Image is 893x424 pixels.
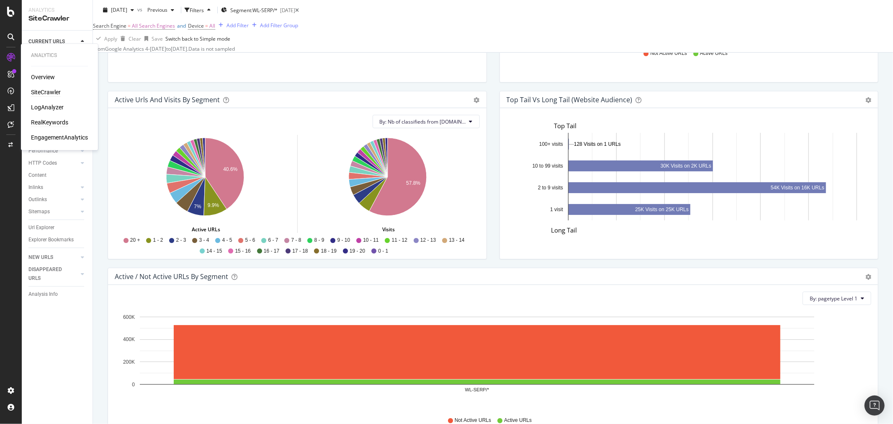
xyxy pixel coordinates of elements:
[31,103,64,112] a: LogAnalyzer
[392,237,407,244] span: 11 - 12
[215,20,249,30] button: Add Filter
[474,97,480,103] div: gear
[31,52,88,59] div: Analytics
[132,382,135,388] text: 0
[150,45,166,52] div: [DATE]
[28,253,78,262] a: NEW URLS
[268,237,278,244] span: 6 - 7
[28,253,53,262] div: NEW URLS
[700,50,728,57] span: Active URLs
[93,32,117,45] button: Apply
[188,22,204,29] span: Device
[28,207,50,216] div: Sitemaps
[337,237,350,244] span: 9 - 10
[635,207,689,212] text: 25K Visits on 25K URLs
[93,45,235,52] div: From Google Analytics 4 - to Data is not sampled
[378,248,388,255] span: 0 - 1
[199,237,209,244] span: 3 - 4
[865,97,871,103] div: gear
[651,50,687,57] span: Not Active URLs
[264,248,279,255] span: 16 - 17
[321,248,337,255] span: 18 - 19
[230,7,278,14] span: Segment: WL-SERP/*
[130,237,140,244] span: 20 +
[771,185,824,191] text: 54K Visits on 16K URLs
[144,6,167,13] span: Previous
[507,133,868,230] svg: A chart.
[137,5,144,13] span: vs
[28,159,78,168] a: HTTP Codes
[209,22,215,29] span: All
[449,237,464,244] span: 13 - 14
[28,195,47,204] div: Outlinks
[803,292,871,305] button: By: pagetype Level 1
[810,295,857,302] span: By: pagetype Level 1
[550,206,563,212] text: 1 visit
[100,3,137,17] button: [DATE]
[31,88,61,97] div: SiteCrawler
[165,35,230,42] div: Switch back to Simple mode
[554,122,871,130] div: Top Tail
[28,223,54,232] div: Url Explorer
[551,226,871,235] div: Long Tail
[104,35,117,42] div: Apply
[28,147,78,155] a: Performance
[144,3,178,17] button: Previous
[31,134,88,142] a: EngagementAnalytics
[117,32,141,45] button: Clear
[31,73,55,82] a: Overview
[28,159,57,168] div: HTTP Codes
[28,207,78,216] a: Sitemaps
[206,248,222,255] span: 14 - 15
[350,248,365,255] span: 19 - 20
[28,14,86,23] div: SiteCrawler
[574,141,620,147] text: 128 Visits on 1 URLs
[28,37,78,46] a: CURRENT URLS
[865,274,871,280] div: gear
[373,115,480,128] button: By: Nb of classifieds from [DOMAIN_NAME]
[190,6,204,13] div: Filters
[28,223,87,232] a: Url Explorer
[28,37,65,46] div: CURRENT URLS
[28,195,78,204] a: Outlinks
[205,22,208,29] span: =
[465,388,489,393] text: WL-SERP/*
[93,22,126,29] span: Search Engine
[141,32,163,45] button: Save
[171,45,188,52] div: [DATE] .
[28,7,86,14] div: Analytics
[28,290,87,299] a: Analysis Info
[132,22,175,29] span: All Search Engines
[115,312,864,409] svg: A chart.
[865,396,885,416] div: Open Intercom Messenger
[153,237,163,244] span: 1 - 2
[115,135,296,232] div: A chart.
[406,181,420,186] text: 57.8%
[28,171,46,180] div: Content
[539,141,563,147] text: 100+ visits
[28,265,71,283] div: DISAPPEARED URLS
[298,135,478,232] svg: A chart.
[163,32,233,45] button: Switch back to Simple mode
[221,3,295,17] button: Segment:WL-SERP/*[DATE]
[280,7,295,14] div: [DATE]
[31,119,68,127] a: RealKeywords
[208,203,219,209] text: 9.9%
[128,22,131,29] span: =
[177,22,186,29] span: and
[380,118,466,125] span: By: Nb of classifieds from Schema.org
[314,237,324,244] span: 8 - 9
[235,248,251,255] span: 15 - 16
[223,166,237,172] text: 40.6%
[123,314,135,320] text: 600K
[28,235,74,244] div: Explorer Bookmarks
[28,147,58,155] div: Performance
[28,235,87,244] a: Explorer Bookmarks
[28,290,58,299] div: Analysis Info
